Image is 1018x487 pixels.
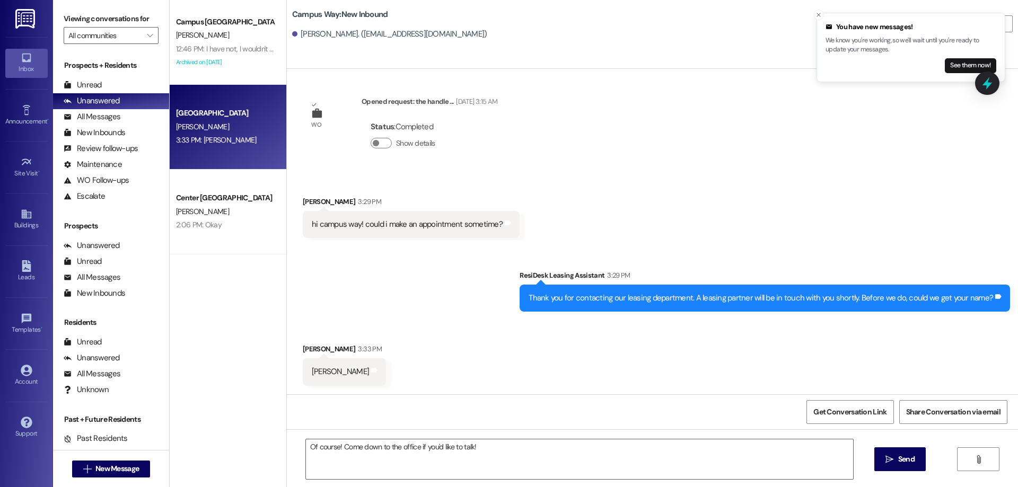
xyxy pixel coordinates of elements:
[176,207,229,216] span: [PERSON_NAME]
[64,143,138,154] div: Review follow-ups
[64,175,129,186] div: WO Follow-ups
[306,439,853,479] textarea: Of course! Come down to the office if you'd like to talk!
[147,31,153,40] i: 
[303,196,520,211] div: [PERSON_NAME]
[371,119,440,135] div: : Completed
[41,324,42,332] span: •
[64,433,128,444] div: Past Residents
[975,455,982,464] i: 
[176,30,229,40] span: [PERSON_NAME]
[176,16,274,28] div: Campus [GEOGRAPHIC_DATA]
[47,116,49,123] span: •
[292,29,487,40] div: [PERSON_NAME]. ([EMAIL_ADDRESS][DOMAIN_NAME])
[806,400,893,424] button: Get Conversation Link
[874,447,926,471] button: Send
[64,240,120,251] div: Unanswered
[64,256,102,267] div: Unread
[95,463,139,474] span: New Message
[64,11,159,27] label: Viewing conversations for
[64,95,120,107] div: Unanswered
[64,127,125,138] div: New Inbounds
[396,138,435,149] label: Show details
[68,27,142,44] input: All communities
[906,406,1001,418] span: Share Conversation via email
[64,191,105,202] div: Escalate
[64,288,125,299] div: New Inbounds
[15,9,37,29] img: ResiDesk Logo
[38,168,40,175] span: •
[72,461,151,477] button: New Message
[64,272,120,283] div: All Messages
[5,413,48,442] a: Support
[362,96,497,111] div: Opened request: the handle ...
[5,361,48,390] a: Account
[529,293,993,304] div: Thank you for contacting our leasing department. A leasing partner will be in touch with you shor...
[311,119,321,130] div: WO
[945,58,996,73] button: See them now!
[53,60,169,71] div: Prospects + Residents
[312,219,503,230] div: hi campus way! could i make an appointment sometime?
[5,49,48,77] a: Inbox
[83,465,91,473] i: 
[176,44,483,54] div: 12:46 PM: I have not, I wouldn't be able to move in until October with my schedule during September.
[371,121,394,132] b: Status
[64,368,120,379] div: All Messages
[520,270,1010,285] div: ResiDesk Leasing Assistant
[176,192,274,203] div: Center [GEOGRAPHIC_DATA]
[885,455,893,464] i: 
[176,135,257,145] div: 3:33 PM: [PERSON_NAME]
[176,122,229,131] span: [PERSON_NAME]
[53,317,169,328] div: Residents
[813,406,887,418] span: Get Conversation Link
[826,36,996,55] p: We know you're working, so we'll wait until you're ready to update your messages.
[292,9,388,20] b: Campus Way: New Inbound
[826,22,996,32] div: You have new messages!
[303,343,386,358] div: [PERSON_NAME]
[813,10,824,20] button: Close toast
[64,159,122,170] div: Maintenance
[604,270,630,281] div: 3:29 PM
[355,196,381,207] div: 3:29 PM
[64,384,109,395] div: Unknown
[355,343,381,355] div: 3:33 PM
[898,454,915,465] span: Send
[5,153,48,182] a: Site Visit •
[5,309,48,338] a: Templates •
[175,56,275,69] div: Archived on [DATE]
[899,400,1007,424] button: Share Conversation via email
[5,205,48,234] a: Buildings
[312,366,369,377] div: [PERSON_NAME]
[64,79,102,91] div: Unread
[176,220,222,229] div: 2:06 PM: Okay
[64,111,120,122] div: All Messages
[5,257,48,286] a: Leads
[53,220,169,232] div: Prospects
[64,352,120,364] div: Unanswered
[53,414,169,425] div: Past + Future Residents
[64,337,102,348] div: Unread
[176,108,274,119] div: [GEOGRAPHIC_DATA]
[453,96,497,107] div: [DATE] 3:15 AM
